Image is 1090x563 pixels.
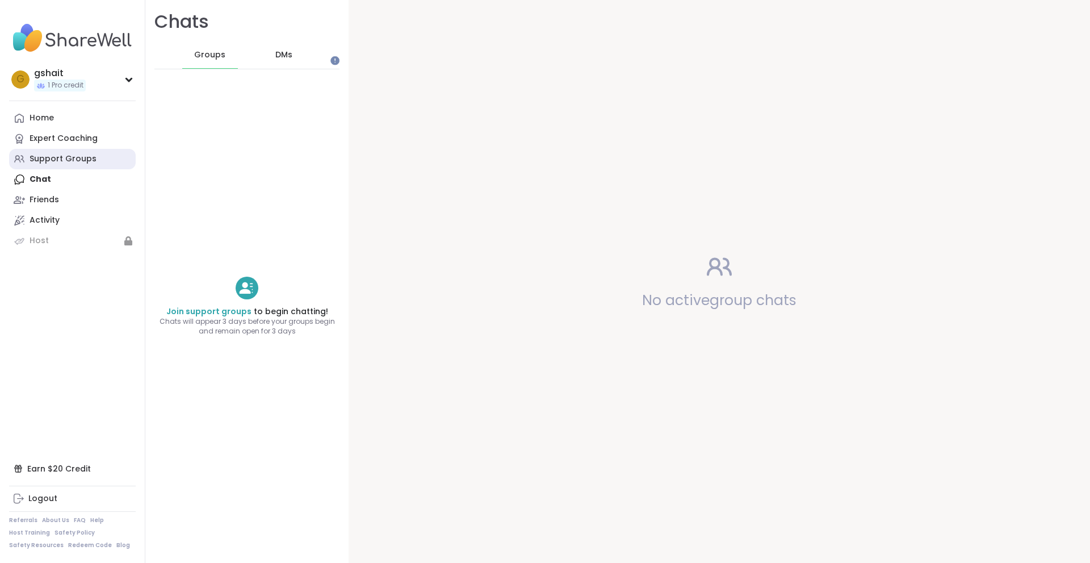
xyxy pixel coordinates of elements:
div: Support Groups [30,153,97,165]
div: Friends [30,194,59,206]
a: Redeem Code [68,541,112,549]
div: Home [30,112,54,124]
a: Blog [116,541,130,549]
a: Host [9,231,136,251]
span: 1 Pro credit [48,81,83,90]
a: Join support groups [166,306,251,317]
a: About Us [42,516,69,524]
span: Chats will appear 3 days before your groups begin and remain open for 3 days [145,317,349,336]
iframe: Spotlight [330,56,339,65]
div: Earn $20 Credit [9,458,136,479]
a: FAQ [74,516,86,524]
a: Safety Policy [54,529,95,537]
a: Help [90,516,104,524]
h1: Chats [154,9,209,35]
span: DMs [275,49,292,61]
a: Host Training [9,529,50,537]
a: Friends [9,190,136,210]
a: Logout [9,489,136,509]
span: Groups [194,49,225,61]
div: Logout [28,493,57,504]
a: Safety Resources [9,541,64,549]
div: gshait [34,67,86,80]
span: No active group chats [642,290,796,310]
div: Host [30,235,49,247]
span: g [16,72,24,87]
a: Expert Coaching [9,128,136,149]
img: ShareWell Nav Logo [9,18,136,58]
a: Support Groups [9,149,136,169]
div: Activity [30,215,60,226]
h4: to begin chatting! [145,306,349,318]
a: Activity [9,210,136,231]
div: Expert Coaching [30,133,98,144]
a: Referrals [9,516,37,524]
a: Home [9,108,136,128]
